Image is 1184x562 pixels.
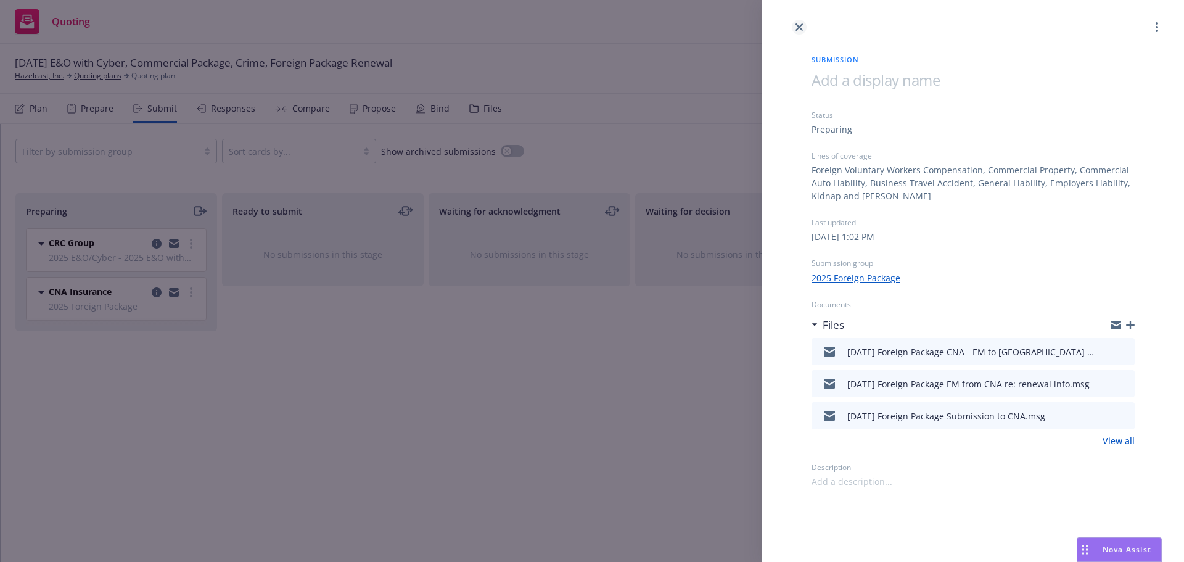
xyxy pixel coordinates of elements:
[847,378,1090,391] div: [DATE] Foreign Package EM from CNA re: renewal info.msg
[812,54,1135,65] span: Submission
[1099,344,1109,359] button: download file
[812,151,1135,161] div: Lines of coverage
[812,110,1135,120] div: Status
[847,410,1045,423] div: [DATE] Foreign Package Submission to CNA.msg
[812,230,874,243] div: [DATE] 1:02 PM
[812,123,852,136] div: Preparing
[812,317,844,333] div: Files
[1099,376,1109,391] button: download file
[1077,537,1162,562] button: Nova Assist
[1119,376,1130,391] button: preview file
[1103,544,1151,555] span: Nova Assist
[812,163,1135,202] div: Foreign Voluntary Workers Compensation, Commercial Property, Commercial Auto Liability, Business ...
[847,345,1094,358] div: [DATE] Foreign Package CNA - EM to [GEOGRAPHIC_DATA] with add'l info & request to extend policy t...
[1149,20,1164,35] a: more
[1099,408,1109,423] button: download file
[792,20,807,35] a: close
[812,217,1135,228] div: Last updated
[1119,408,1130,423] button: preview file
[812,462,1135,473] div: Description
[812,271,900,284] a: 2025 Foreign Package
[823,317,844,333] h3: Files
[1103,434,1135,447] a: View all
[812,299,1135,310] div: Documents
[1119,344,1130,359] button: preview file
[1077,538,1093,561] div: Drag to move
[812,258,1135,268] div: Submission group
